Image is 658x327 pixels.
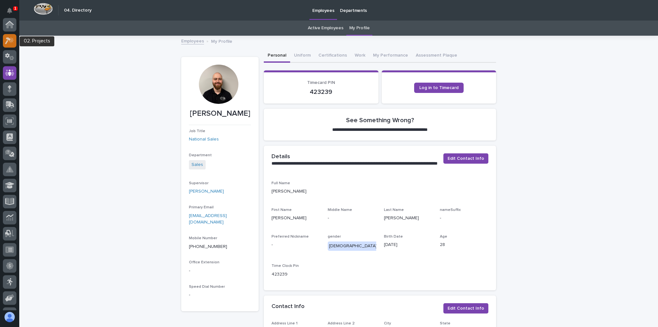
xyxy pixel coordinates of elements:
[271,153,290,160] h2: Details
[419,86,458,90] span: Log in to Timecard
[189,292,251,298] p: -
[271,181,290,185] span: Full Name
[328,235,341,239] span: gender
[384,322,391,325] span: City
[384,215,432,222] p: [PERSON_NAME]
[384,235,403,239] span: Birth Date
[440,235,447,239] span: Age
[264,49,290,63] button: Personal
[191,161,203,168] a: Sales
[3,310,16,324] button: users-avatar
[271,322,298,325] span: Address Line 1
[349,21,370,36] a: My Profile
[412,49,461,63] button: Assessment Plaque
[271,208,292,212] span: First Name
[328,208,352,212] span: Middle Name
[14,6,16,11] p: 1
[64,8,92,13] h2: 04. Directory
[346,116,414,124] h2: See Something Wrong?
[34,3,53,15] img: Workspace Logo
[189,244,227,249] a: [PHONE_NUMBER]
[440,241,488,248] p: 28
[271,188,488,195] p: [PERSON_NAME]
[189,153,212,157] span: Department
[271,264,299,268] span: Time Clock Pin
[189,205,214,209] span: Primary Email
[443,153,488,164] button: Edit Contact Info
[181,37,204,44] a: Employees
[443,303,488,313] button: Edit Contact Info
[3,4,16,17] button: Notifications
[351,49,369,63] button: Work
[189,213,227,225] a: [EMAIL_ADDRESS][DOMAIN_NAME]
[189,260,219,264] span: Office Extension
[414,83,464,93] a: Log in to Timecard
[369,49,412,63] button: My Performance
[271,303,305,310] h2: Contact Info
[448,155,484,162] span: Edit Contact Info
[271,235,309,239] span: Preferred Nickname
[271,241,320,248] p: -
[189,129,205,133] span: Job Title
[440,215,488,222] p: -
[189,268,251,274] p: -
[448,305,484,312] span: Edit Contact Info
[189,188,224,195] a: [PERSON_NAME]
[189,285,225,289] span: Speed Dial Number
[384,241,432,248] p: [DATE]
[440,208,461,212] span: nameSuffix
[440,322,450,325] span: State
[189,236,217,240] span: Mobile Number
[328,241,378,251] div: [DEMOGRAPHIC_DATA]
[189,136,219,143] a: National Sales
[271,88,371,96] p: 423239
[8,8,16,18] div: Notifications1
[307,80,335,85] span: Timecard PIN
[211,37,232,44] p: My Profile
[308,21,343,36] a: Active Employees
[328,322,355,325] span: Address Line 2
[315,49,351,63] button: Certifications
[290,49,315,63] button: Uniform
[328,215,376,222] p: -
[384,208,404,212] span: Last Name
[189,109,251,118] p: [PERSON_NAME]
[271,215,320,222] p: [PERSON_NAME]
[271,271,320,278] p: 423239
[189,181,209,185] span: Supervisor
